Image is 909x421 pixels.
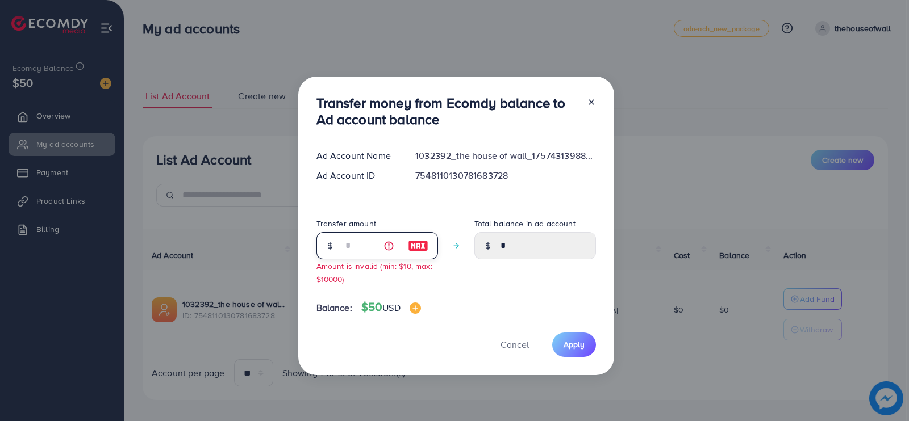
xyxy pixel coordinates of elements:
h4: $50 [361,300,421,314]
div: Ad Account Name [307,149,407,162]
img: image [408,239,428,252]
img: image [410,302,421,314]
span: Cancel [501,338,529,351]
button: Apply [552,332,596,357]
button: Cancel [486,332,543,357]
h3: Transfer money from Ecomdy balance to Ad account balance [316,95,578,128]
span: Apply [564,339,585,350]
span: Balance: [316,301,352,314]
label: Transfer amount [316,218,376,229]
div: 1032392_the house of wall_1757431398893 [406,149,604,162]
label: Total balance in ad account [474,218,576,229]
small: Amount is invalid (min: $10, max: $10000) [316,260,432,284]
div: 7548110130781683728 [406,169,604,182]
div: Ad Account ID [307,169,407,182]
span: USD [382,301,400,314]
